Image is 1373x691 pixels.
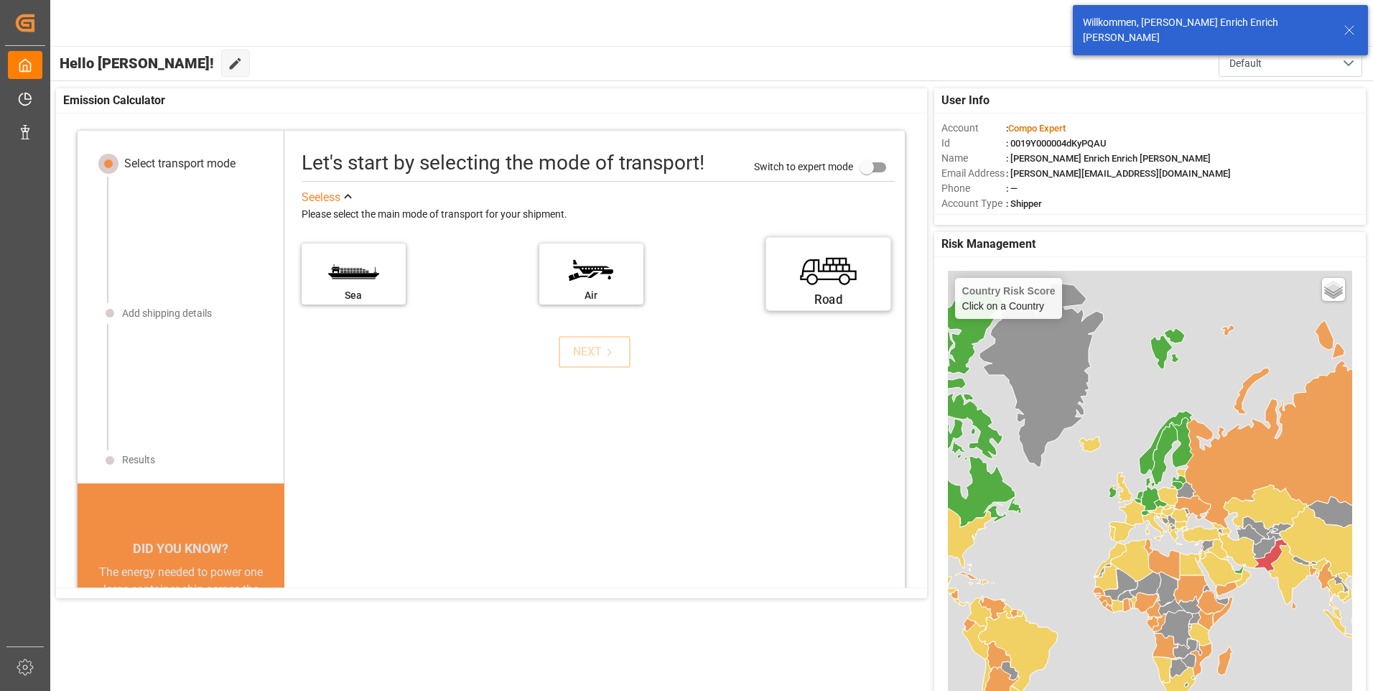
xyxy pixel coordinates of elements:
[962,285,1056,312] div: Click on a Country
[941,151,1006,166] span: Name
[1008,123,1066,134] span: Compo Expert
[264,564,284,685] button: next slide / item
[1006,138,1107,149] span: : 0019Y000004dKyPQAU
[941,92,990,109] span: User Info
[302,189,340,206] div: See less
[1006,123,1066,134] span: :
[1006,168,1231,179] span: : [PERSON_NAME][EMAIL_ADDRESS][DOMAIN_NAME]
[302,148,704,178] div: Let's start by selecting the mode of transport!
[1219,50,1362,77] button: open menu
[1006,183,1018,194] span: : —
[309,288,399,303] div: Sea
[546,288,636,303] div: Air
[78,564,98,685] button: previous slide / item
[941,166,1006,181] span: Email Address
[122,306,212,321] div: Add shipping details
[962,285,1056,297] h4: Country Risk Score
[559,336,630,368] button: NEXT
[78,534,284,564] div: DID YOU KNOW?
[775,291,883,309] div: Road
[573,343,617,361] div: NEXT
[941,121,1006,136] span: Account
[302,206,895,223] div: Please select the main mode of transport for your shipment.
[1229,56,1262,71] span: Default
[1083,15,1330,45] div: Willkommen, [PERSON_NAME] Enrich Enrich [PERSON_NAME]
[1322,278,1345,301] a: Layers
[941,196,1006,211] span: Account Type
[124,155,236,172] div: Select transport mode
[754,160,853,172] span: Switch to expert mode
[63,92,165,109] span: Emission Calculator
[95,564,267,667] div: The energy needed to power one large container ship across the ocean in a single day is the same ...
[941,136,1006,151] span: Id
[941,181,1006,196] span: Phone
[941,236,1035,253] span: Risk Management
[60,50,214,77] span: Hello [PERSON_NAME]!
[1006,153,1211,164] span: : [PERSON_NAME] Enrich Enrich [PERSON_NAME]
[122,453,155,468] div: Results
[1006,198,1042,209] span: : Shipper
